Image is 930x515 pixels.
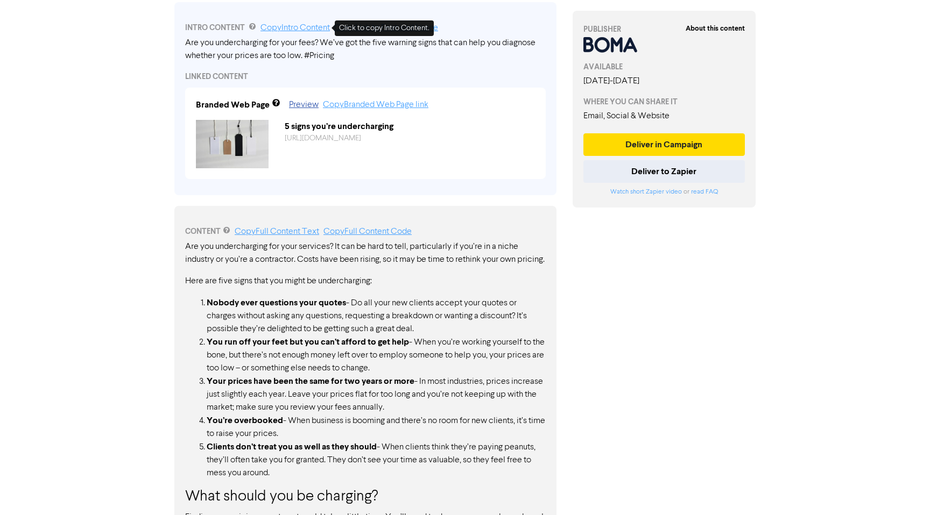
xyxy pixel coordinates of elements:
[260,24,330,32] a: Copy Intro Content
[207,440,546,480] li: - When clients think they’re paying peanuts, they’ll often take you for granted. They don’t see y...
[323,227,412,236] a: Copy Full Content Code
[207,296,546,335] li: - Do all your new clients accept your quotes or charges without asking any questions, requesting ...
[610,189,682,195] a: Watch short Zapier video
[686,24,745,33] strong: About this content
[207,337,409,347] strong: You run off your feet but you can’t afford to get help
[207,376,414,387] strong: Your prices have been the same for two years or more
[285,134,361,142] a: [URL][DOMAIN_NAME]
[185,37,546,62] div: Are you undercharging for your fees? We’ve got the five warning signs that can help you diagnose ...
[876,463,930,515] iframe: Chat Widget
[583,110,745,123] div: Email, Social & Website
[691,189,718,195] a: read FAQ
[235,227,319,236] a: Copy Full Content Text
[185,71,546,82] div: LINKED CONTENT
[335,20,434,36] div: Click to copy Intro Content.
[207,414,546,440] li: - When business is booming and there’s no room for new clients, it’s time to raise your prices.
[289,101,319,109] a: Preview
[185,275,546,288] p: Here are five signs that you might be undercharging:
[323,101,428,109] a: Copy Branded Web Page link
[185,240,546,266] p: Are you undercharging for your services? It can be hard to tell, particularly if you’re in a nich...
[207,415,283,426] strong: You’re overbooked
[185,22,546,34] div: INTRO CONTENT
[207,441,377,452] strong: Clients don’t treat you as well as they should
[583,75,745,88] div: [DATE] - [DATE]
[583,96,745,108] div: WHERE YOU CAN SHARE IT
[185,225,546,238] div: CONTENT
[207,335,546,375] li: - When you’re working yourself to the bone, but there’s not enough money left over to employ some...
[583,24,745,35] div: PUBLISHER
[583,187,745,197] div: or
[185,488,546,506] h3: What should you be charging?
[583,160,745,183] button: Deliver to Zapier
[583,133,745,156] button: Deliver in Campaign
[196,98,270,111] div: Branded Web Page
[583,61,745,73] div: AVAILABLE
[277,120,543,133] div: 5 signs you’re undercharging
[207,375,546,414] li: - In most industries, prices increase just slightly each year. Leave your prices flat for too lon...
[277,133,543,144] div: https://public2.bomamarketing.com/cp/liH3u0fbhiSZpuZUvZ4Da?sa=JDr9FRFp
[207,297,346,308] strong: Nobody ever questions your quotes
